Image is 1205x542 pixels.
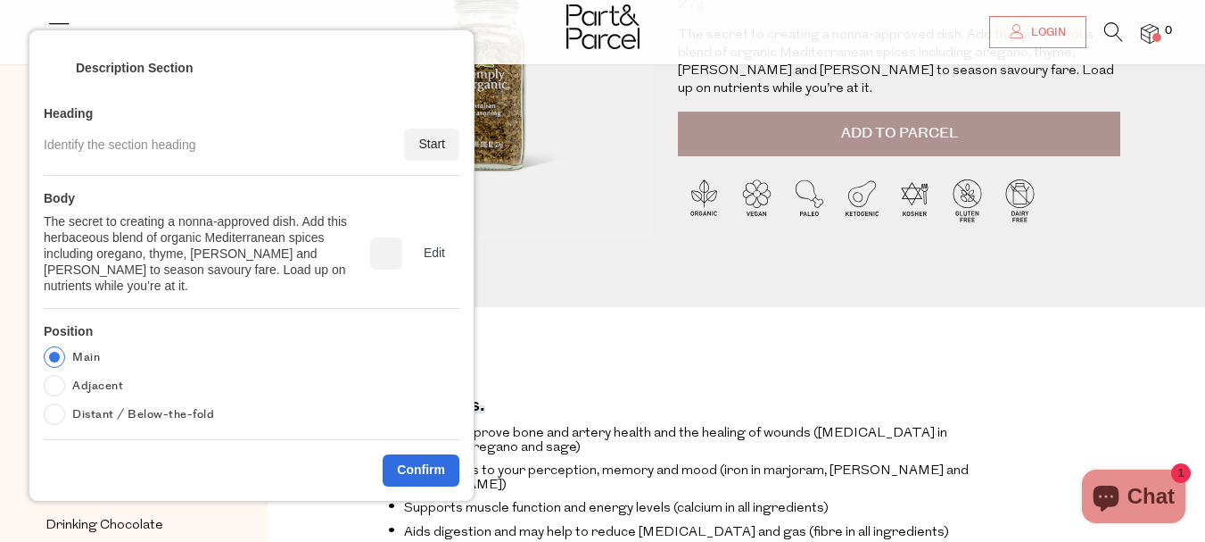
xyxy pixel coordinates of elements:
[566,4,640,49] img: Part&Parcel
[678,174,730,227] img: P_P-ICONS-Live_Bec_V11_Organic.svg
[44,105,93,121] div: Heading
[678,112,1120,156] button: Add to Parcel
[388,522,984,540] li: Aids digestion and may help to reduce [MEDICAL_DATA] and gas (fibre in all ingredients)
[783,174,836,227] img: P_P-ICONS-Live_Bec_V11_Paleo.svg
[409,238,459,270] div: Edit
[45,515,163,537] span: Drinking Chocolate
[72,346,100,368] label: Main
[941,174,994,227] img: P_P-ICONS-Live_Bec_V11_Gluten_Free.svg
[388,461,984,492] li: Contributes to your perception, memory and mood (iron in marjoram, [PERSON_NAME] and [PERSON_NAME])
[45,514,208,537] a: Drinking Chocolate
[383,454,459,487] div: Confirm
[76,60,193,76] div: Description Section
[44,213,370,294] div: The secret to creating a nonna-approved dish. Add this herbaceous blend of organic Mediterranean ...
[44,323,93,339] div: Position
[1160,23,1176,39] span: 0
[841,123,958,144] span: Add to Parcel
[994,174,1046,227] img: P_P-ICONS-Live_Bec_V11_Dairy_Free.svg
[388,498,984,516] li: Supports muscle function and energy levels (calcium in all ingredients)
[370,238,402,270] div: Delete
[888,174,941,227] img: P_P-ICONS-Live_Bec_V11_Kosher.svg
[44,190,75,206] div: Body
[730,174,783,227] img: P_P-ICONS-Live_Bec_V11_Vegan.svg
[1141,24,1159,43] a: 0
[836,174,888,227] img: P_P-ICONS-Live_Bec_V11_Ketogenic.svg
[388,423,984,454] li: Helps to improve bone and artery health and the healing of wounds ([MEDICAL_DATA] in thyme, basil...
[72,375,123,396] label: Adjacent
[44,55,62,80] div: <
[1027,25,1066,40] span: Login
[989,16,1086,48] a: Login
[44,137,195,153] div: Identify the section heading
[72,404,214,425] label: Distant / Below-the-fold
[1077,470,1191,528] inbox-online-store-chat: Shopify online store chat
[404,129,459,161] div: Start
